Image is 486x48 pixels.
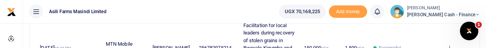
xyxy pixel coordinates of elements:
a: profile-user [PERSON_NAME] [PERSON_NAME] Cash - Finance [390,5,480,19]
span: Add money [329,5,367,18]
span: 1 [476,22,482,28]
span: [PERSON_NAME] Cash - Finance [407,11,480,18]
small: [PERSON_NAME] [407,5,480,12]
a: Add money [329,8,367,14]
a: logo-small logo-large logo-large [7,9,16,14]
img: logo-small [7,7,16,17]
a: UGX 70,168,225 [279,5,326,19]
span: Asili Farms Masindi Limited [46,8,110,15]
span: UGX 70,168,225 [285,8,320,15]
li: Wallet ballance [276,5,329,19]
img: profile-user [390,5,404,19]
iframe: Intercom live chat [460,22,478,40]
li: Toup your wallet [329,5,367,18]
